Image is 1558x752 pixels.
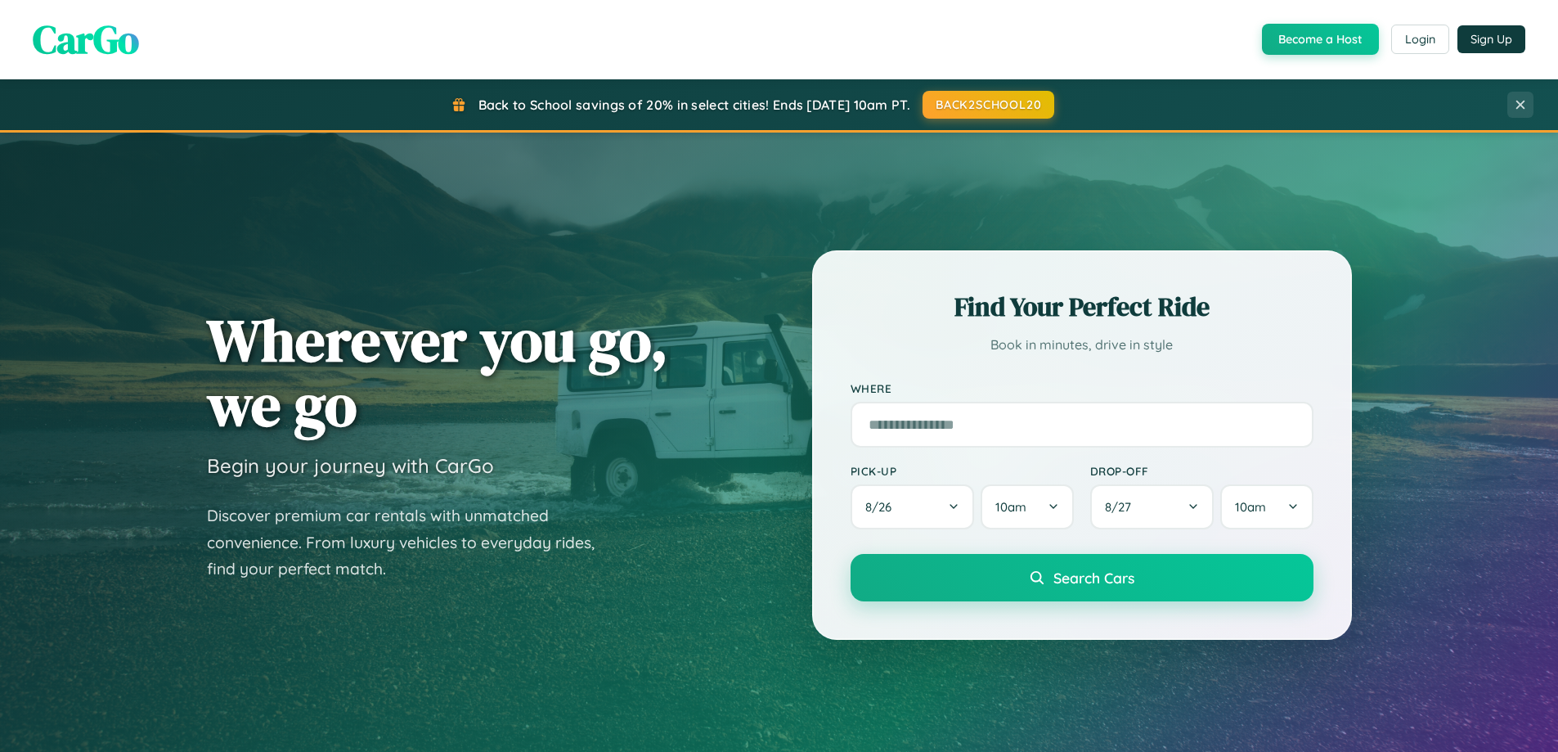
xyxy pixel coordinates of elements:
h2: Find Your Perfect Ride [851,289,1313,325]
span: Search Cars [1053,569,1134,587]
span: 8 / 26 [865,499,900,515]
button: Become a Host [1262,24,1379,55]
h3: Begin your journey with CarGo [207,453,494,478]
span: CarGo [33,12,139,66]
button: Login [1391,25,1449,54]
h1: Wherever you go, we go [207,308,668,437]
button: 10am [981,484,1073,529]
button: 8/27 [1090,484,1215,529]
button: 10am [1220,484,1313,529]
button: Search Cars [851,554,1313,601]
button: Sign Up [1457,25,1525,53]
button: 8/26 [851,484,975,529]
span: 10am [1235,499,1266,515]
label: Drop-off [1090,464,1313,478]
span: 8 / 27 [1105,499,1139,515]
p: Book in minutes, drive in style [851,333,1313,357]
span: 10am [995,499,1026,515]
span: Back to School savings of 20% in select cities! Ends [DATE] 10am PT. [478,97,910,113]
label: Pick-up [851,464,1074,478]
label: Where [851,381,1313,395]
p: Discover premium car rentals with unmatched convenience. From luxury vehicles to everyday rides, ... [207,502,616,583]
button: BACK2SCHOOL20 [923,91,1054,119]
